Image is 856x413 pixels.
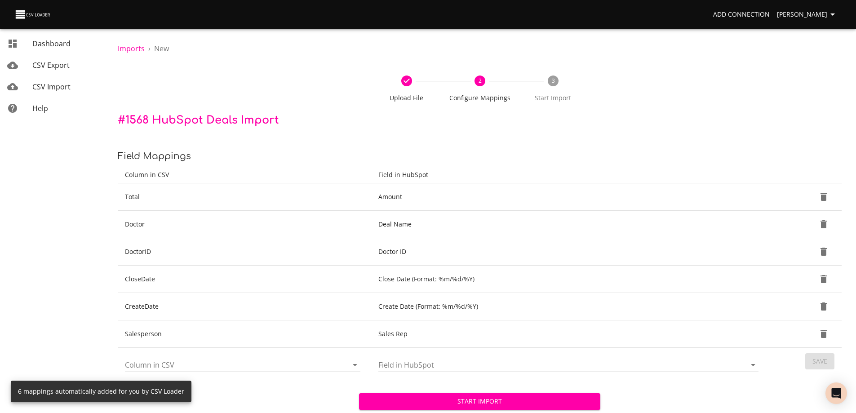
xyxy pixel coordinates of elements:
[371,320,769,348] td: Sales Rep
[371,211,769,238] td: Deal Name
[373,93,439,102] span: Upload File
[371,167,769,183] th: Field in HubSpot
[118,320,371,348] td: Salesperson
[813,296,834,317] button: Delete
[478,77,481,84] text: 2
[18,383,184,400] div: 6 mappings automatically added for you by CSV Loader
[813,323,834,345] button: Delete
[813,268,834,290] button: Delete
[520,93,586,102] span: Start Import
[32,103,48,113] span: Help
[747,359,759,371] button: Open
[447,93,513,102] span: Configure Mappings
[371,266,769,293] td: Close Date (Format: %m/%d/%Y)
[813,241,834,262] button: Delete
[813,186,834,208] button: Delete
[371,293,769,320] td: Create Date (Format: %m/%d/%Y)
[773,6,842,23] button: [PERSON_NAME]
[366,396,593,407] span: Start Import
[118,293,371,320] td: CreateDate
[349,359,361,371] button: Open
[371,183,769,211] td: Amount
[713,9,770,20] span: Add Connection
[14,8,52,21] img: CSV Loader
[777,9,838,20] span: [PERSON_NAME]
[154,43,169,54] p: New
[32,60,70,70] span: CSV Export
[32,39,71,49] span: Dashboard
[32,82,71,92] span: CSV Import
[118,238,371,266] td: DoctorID
[551,77,554,84] text: 3
[825,382,847,404] div: Open Intercom Messenger
[118,167,371,183] th: Column in CSV
[371,238,769,266] td: Doctor ID
[118,44,145,53] a: Imports
[710,6,773,23] a: Add Connection
[118,114,279,126] span: # 1568 HubSpot Deals Import
[118,183,371,211] td: Total
[359,393,600,410] button: Start Import
[118,151,191,161] span: Field Mappings
[118,266,371,293] td: CloseDate
[118,211,371,238] td: Doctor
[148,43,151,54] li: ›
[813,213,834,235] button: Delete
